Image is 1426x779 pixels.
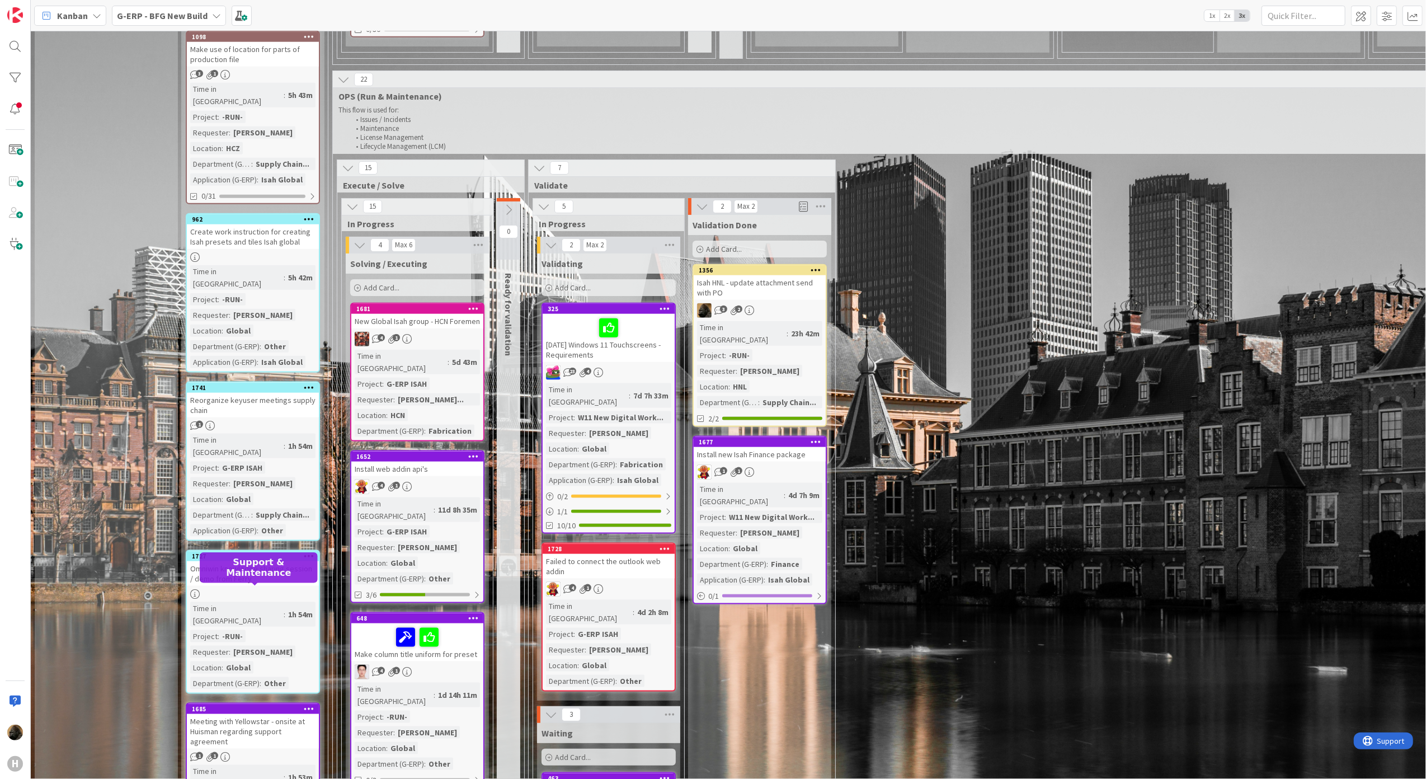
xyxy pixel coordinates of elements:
[187,383,319,417] div: 1741Reorganize keyuser meetings supply chain
[694,465,826,480] div: LC
[351,452,483,462] div: 1652
[542,303,676,534] a: 325[DATE] Windows 11 Touchscreens - RequirementsJKTime in [GEOGRAPHIC_DATA]:7d 7h 33mProject:W11 ...
[542,543,676,692] a: 1728Failed to connect the outlook web addinLCTime in [GEOGRAPHIC_DATA]:4d 2h 8mProject:G-ERP ISAH...
[190,340,260,353] div: Department (G-ERP)
[728,381,730,393] span: :
[117,10,208,21] b: G-ERP - BFG New Build
[543,490,675,504] div: 0/2
[378,482,385,489] span: 4
[543,544,675,579] div: 1728Failed to connect the outlook web addin
[222,325,223,337] span: :
[355,726,393,739] div: Requester
[222,493,223,505] span: :
[285,440,316,452] div: 1h 54m
[395,726,460,739] div: [PERSON_NAME]
[543,314,675,362] div: [DATE] Windows 11 Touchscreens - Requirements
[426,572,453,585] div: Other
[258,524,286,537] div: Other
[190,293,218,306] div: Project
[788,327,822,340] div: 23h 42m
[351,462,483,476] div: Install web addin api's
[355,742,386,754] div: Location
[222,142,223,154] span: :
[257,173,258,186] span: :
[579,659,609,672] div: Global
[393,667,400,674] span: 1
[351,332,483,346] div: JK
[384,378,430,390] div: G-ERP ISAH
[569,584,576,592] span: 4
[190,524,257,537] div: Application (G-ERP)
[575,411,666,424] div: W11 New Digital Work...
[7,7,23,23] img: Visit kanbanzone.com
[190,477,229,490] div: Requester
[355,409,386,421] div: Location
[190,111,218,123] div: Project
[435,689,480,701] div: 1d 14h 11m
[546,458,615,471] div: Department (G-ERP)
[190,462,218,474] div: Project
[584,368,591,375] span: 4
[192,215,319,223] div: 962
[724,349,726,362] span: :
[546,383,629,408] div: Time in [GEOGRAPHIC_DATA]
[190,126,229,139] div: Requester
[697,527,736,539] div: Requester
[697,349,724,362] div: Project
[546,474,613,486] div: Application (G-ERP)
[585,644,586,656] span: :
[766,558,768,570] span: :
[555,752,591,762] span: Add Card...
[257,524,258,537] span: :
[546,644,585,656] div: Requester
[1262,6,1345,26] input: Quick Filter...
[697,321,787,346] div: Time in [GEOGRAPHIC_DATA]
[356,305,483,313] div: 1681
[768,558,802,570] div: Finance
[187,551,319,561] div: 1727
[190,325,222,337] div: Location
[350,450,484,603] a: 1652Install web addin api'sLCTime in [GEOGRAPHIC_DATA]:11d 8h 35mProject:G-ERP ISAHRequester:[PER...
[617,458,666,471] div: Fabrication
[577,659,579,672] span: :
[787,327,788,340] span: :
[218,630,219,642] span: :
[388,742,418,754] div: Global
[186,382,320,541] a: 1741Reorganize keyuser meetings supply chainTime in [GEOGRAPHIC_DATA]:1h 54mProject:G-ERP ISAHReq...
[355,332,369,346] img: JK
[543,505,675,519] div: 1/1
[697,465,712,480] img: LC
[697,483,784,508] div: Time in [GEOGRAPHIC_DATA]
[546,411,573,424] div: Project
[196,70,203,77] span: 3
[785,489,822,501] div: 4d 7h 9m
[187,704,319,714] div: 1685
[697,511,724,523] div: Project
[697,574,764,586] div: Application (G-ERP)
[187,32,319,42] div: 1098
[223,325,253,337] div: Global
[724,511,726,523] span: :
[546,443,577,455] div: Location
[190,602,284,627] div: Time in [GEOGRAPHIC_DATA]
[355,498,434,522] div: Time in [GEOGRAPHIC_DATA]
[229,646,230,658] span: :
[579,443,609,455] div: Global
[557,506,568,518] span: 1 / 1
[434,504,435,516] span: :
[617,675,644,687] div: Other
[720,467,727,475] span: 1
[284,608,285,621] span: :
[187,551,319,586] div: 1727Omniwin knowledge sharing session / demo from Ferry
[260,340,261,353] span: :
[730,381,750,393] div: HNL
[393,541,395,553] span: :
[393,393,395,406] span: :
[57,9,88,22] span: Kanban
[737,365,802,377] div: [PERSON_NAME]
[694,303,826,318] div: ND
[196,752,203,759] span: 1
[424,425,426,437] span: :
[223,493,253,505] div: Global
[351,665,483,679] div: ll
